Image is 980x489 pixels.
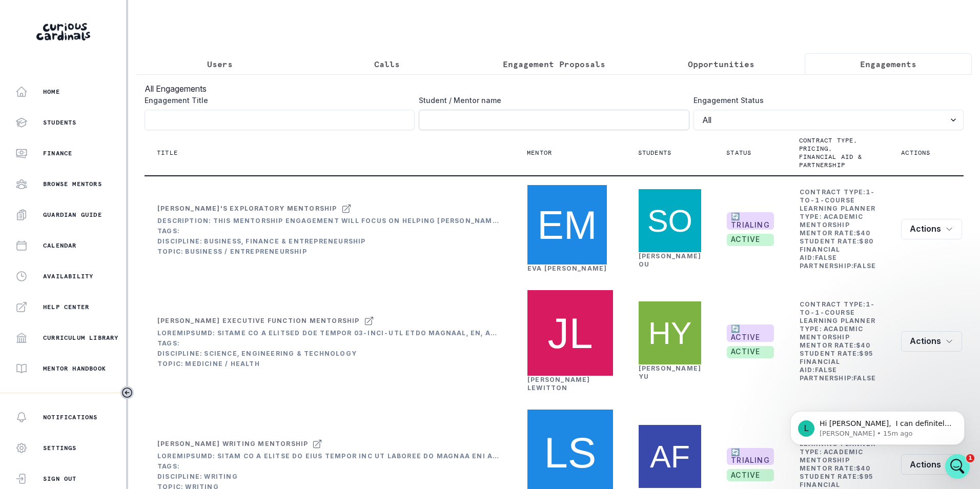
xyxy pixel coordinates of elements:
[527,149,552,157] p: Mentor
[43,211,102,219] p: Guardian Guide
[43,118,77,127] p: Students
[693,95,957,106] label: Engagement Status
[527,264,607,272] a: Eva [PERSON_NAME]
[945,454,970,479] iframe: Intercom live chat
[157,440,308,448] div: [PERSON_NAME] Writing Mentorship
[157,329,502,337] div: Loremipsumd: Sitame co a elitsed doe tempor 03-inci-utl etdo Magnaal, EN, adm ve quisnostr exerci...
[43,475,77,483] p: Sign Out
[43,149,72,157] p: Finance
[157,350,502,358] div: Discipline: Science, Engineering & Technology
[853,262,876,270] b: false
[43,88,60,96] p: Home
[901,149,930,157] p: Actions
[207,58,233,70] p: Users
[638,149,672,157] p: Students
[901,331,962,352] button: row menu
[43,303,89,311] p: Help Center
[966,454,974,462] span: 1
[157,217,502,225] div: Description: This mentorship engagement will focus on helping [PERSON_NAME], a freshman at [GEOGR...
[799,188,876,271] td: Contract Type: Learning Planner Type: Mentor Rate: Student Rate: Financial Aid: Partnership:
[145,83,964,95] h3: All Engagements
[157,227,502,235] div: Tags:
[800,188,875,204] b: 1-to-1-course
[856,464,870,472] b: $ 40
[43,444,77,452] p: Settings
[374,58,400,70] p: Calls
[859,350,873,357] b: $ 95
[503,58,605,70] p: Engagement Proposals
[901,219,962,239] button: row menu
[157,452,502,460] div: Loremipsumd: Sitam co a elitse do eius tempor inc ut laboree do magnaa eni adminimv quis NO! Ex u...
[157,360,502,368] div: Topic: Medicine / Health
[859,473,873,480] b: $ 95
[727,324,774,342] span: 🔄 ACTIVE
[639,364,702,380] a: [PERSON_NAME] Yu
[726,149,751,157] p: Status
[815,254,838,261] b: false
[860,58,916,70] p: Engagements
[43,241,77,250] p: Calendar
[157,317,360,325] div: [PERSON_NAME] Executive Function Mentorship
[157,205,337,213] div: [PERSON_NAME]'s Exploratory Mentorship
[157,339,502,348] div: Tags:
[800,325,864,341] b: Academic Mentorship
[859,237,873,245] b: $ 80
[727,448,774,465] span: 🔄 TRIALING
[775,390,980,461] iframe: Intercom notifications message
[157,149,178,157] p: Title
[157,248,502,256] div: Topic: Business / Entrepreneurship
[43,272,93,280] p: Availability
[43,180,102,188] p: Browse Mentors
[727,346,774,358] span: active
[43,334,119,342] p: Curriculum Library
[815,366,838,374] b: false
[157,237,502,246] div: Discipline: Business, Finance & Entrepreneurship
[36,23,90,40] img: Curious Cardinals Logo
[799,136,864,169] p: Contract type, pricing, financial aid & partnership
[799,300,876,383] td: Contract Type: Learning Planner Type: Mentor Rate: Student Rate: Financial Aid: Partnership:
[145,95,409,106] label: Engagement Title
[120,386,134,399] button: Toggle sidebar
[688,58,754,70] p: Opportunities
[800,213,864,229] b: Academic Mentorship
[727,469,774,481] span: active
[527,376,590,392] a: [PERSON_NAME] Lewitton
[727,234,774,246] span: active
[901,454,962,475] button: row menu
[856,341,870,349] b: $ 40
[157,462,502,471] div: Tags:
[157,473,502,481] div: Discipline: Writing
[43,364,106,373] p: Mentor Handbook
[800,300,875,316] b: 1-to-1-course
[856,229,870,237] b: $ 40
[727,212,774,230] span: 🔄 TRIALING
[43,413,98,421] p: Notifications
[419,95,683,106] label: Student / Mentor name
[639,252,702,268] a: [PERSON_NAME] Ou
[853,374,876,382] b: false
